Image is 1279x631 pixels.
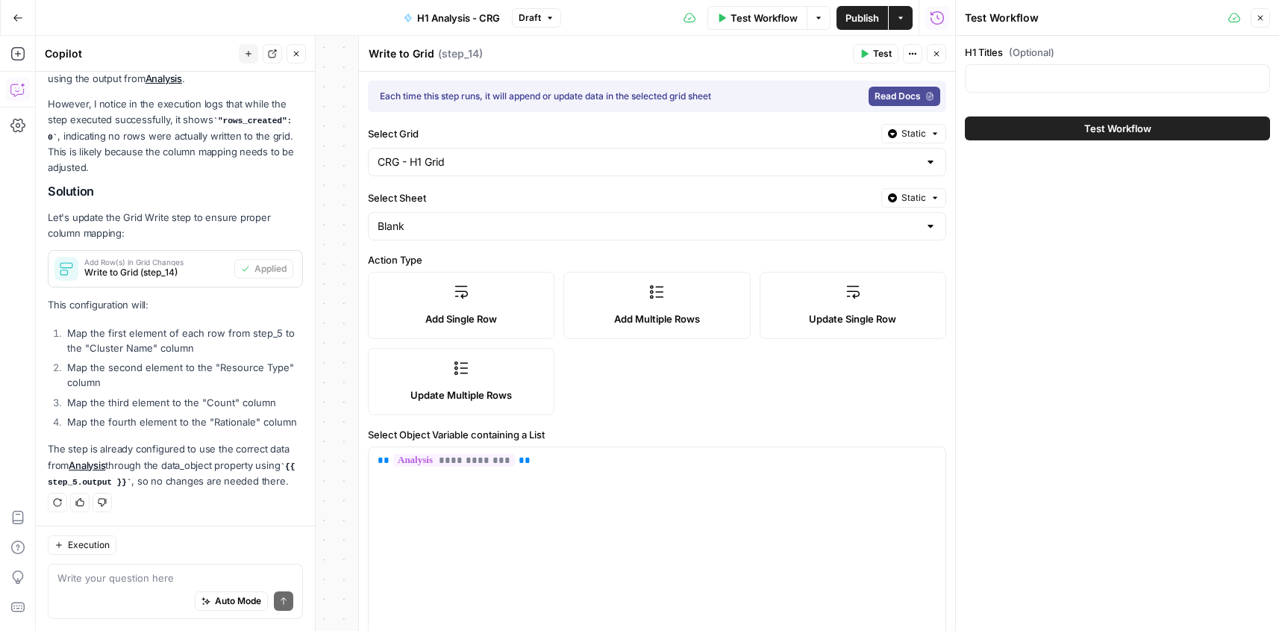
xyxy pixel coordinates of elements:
[369,46,434,61] textarea: Write to Grid
[68,538,110,552] span: Execution
[965,45,1270,60] label: H1 Titles
[48,535,116,555] button: Execution
[614,311,700,326] span: Add Multiple Rows
[1084,121,1151,136] span: Test Workflow
[410,388,512,402] span: Update Multiple Rows
[234,259,293,279] button: Applied
[368,190,875,205] label: Select Sheet
[869,87,940,106] a: Read Docs
[519,11,541,25] span: Draft
[48,184,303,199] h2: Solution
[48,210,303,241] p: Let's update the Grid Write step to ensure proper column mapping:
[901,127,926,140] span: Static
[215,594,261,608] span: Auto Mode
[836,6,888,30] button: Publish
[84,266,228,279] span: Write to Grid (step_14)
[63,326,303,355] li: Map the first element of each row from step_5 to the "Cluster Name" column
[368,252,946,267] label: Action Type
[368,427,946,442] label: Select Object Variable containing a List
[378,219,919,234] input: Blank
[875,90,921,103] span: Read Docs
[48,441,303,489] p: The step is already configured to use the correct data from through the data_object property usin...
[45,46,234,61] div: Copilot
[881,124,946,143] button: Static
[146,72,182,84] a: Analysis
[48,116,292,141] code: "rows_created": 0
[48,96,303,175] p: However, I notice in the execution logs that while the step executed successfully, it shows , ind...
[809,311,896,326] span: Update Single Row
[63,414,303,429] li: Map the fourth element to the "Rationale" column
[195,591,268,611] button: Auto Mode
[707,6,807,30] button: Test Workflow
[63,360,303,390] li: Map the second element to the "Resource Type" column
[845,10,879,25] span: Publish
[380,90,787,103] div: Each time this step runs, it will append or update data in the selected grid sheet
[731,10,798,25] span: Test Workflow
[853,44,898,63] button: Test
[873,47,892,60] span: Test
[84,258,228,266] span: Add Row(s) in Grid Changes
[965,116,1270,140] button: Test Workflow
[1009,45,1054,60] span: (Optional)
[438,46,483,61] span: ( step_14 )
[63,395,303,410] li: Map the third element to the "Count" column
[425,311,497,326] span: Add Single Row
[254,262,287,276] span: Applied
[395,6,509,30] button: H1 Analysis - CRG
[881,188,946,208] button: Static
[417,10,500,25] span: H1 Analysis - CRG
[69,459,105,471] a: Analysis
[378,155,919,170] input: CRG - H1 Grid
[48,297,303,313] p: This configuration will:
[901,191,926,205] span: Static
[512,8,561,28] button: Draft
[368,126,875,141] label: Select Grid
